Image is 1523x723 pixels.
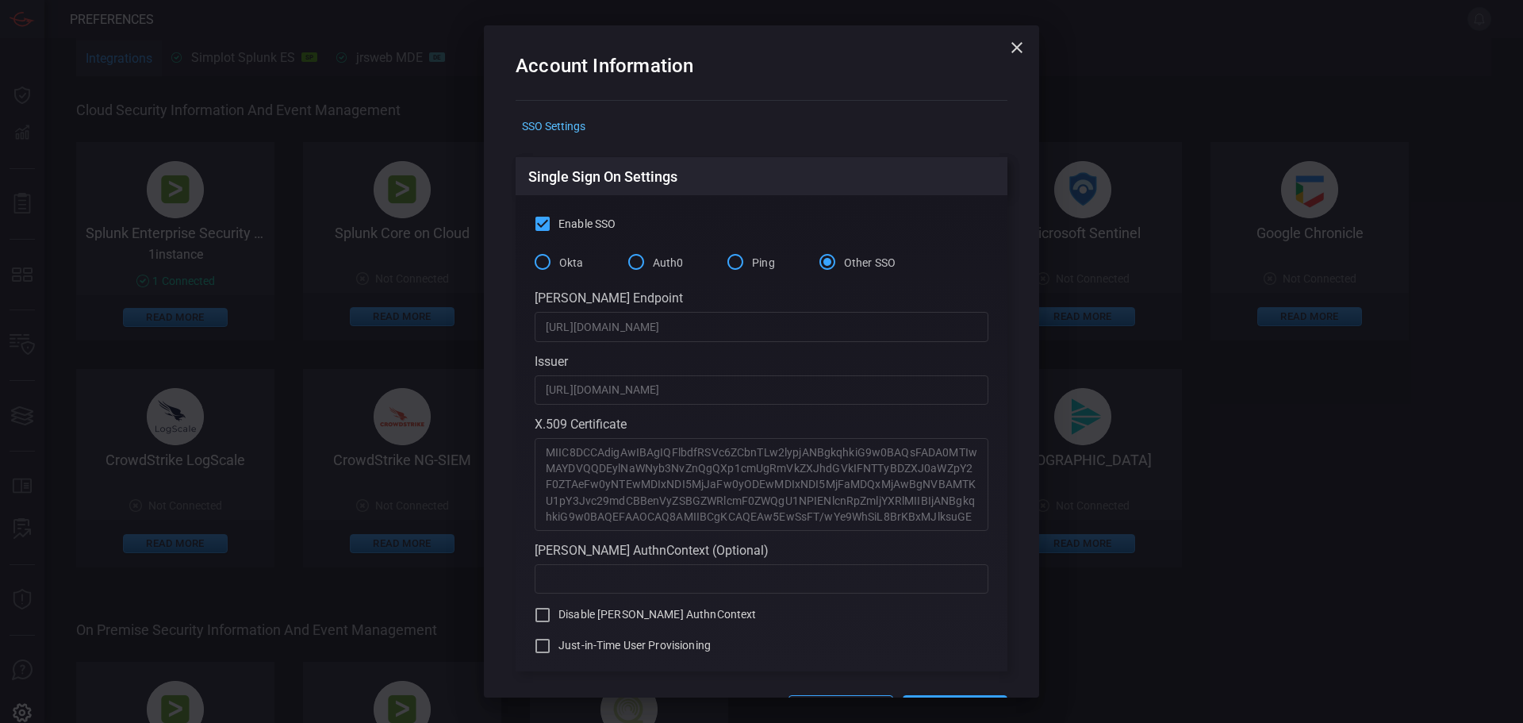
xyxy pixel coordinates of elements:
div: X.509 Certificate [535,417,988,432]
span: Other SSO [844,255,896,271]
button: Cancel [788,695,893,721]
h3: Single Sign On Settings [528,168,677,185]
span: Ping [752,255,775,271]
h2: Account Information [516,51,1007,101]
div: Issuer [535,354,988,369]
div: [PERSON_NAME] Endpoint [535,290,988,306]
span: Disable [PERSON_NAME] AuthnContext [558,606,756,623]
span: Okta [559,255,584,271]
span: Enable SSO [558,216,616,233]
button: Save [903,695,1007,721]
textarea: MIIC8DCCAdigAwIBAgIQFlbdfRSVc6ZCbnTLw2lypjANBgkqhkiG9w0BAQsFADA0MTIwMAYDVQQDEylNaWNyb3NvZnQgQXp1c... [546,444,977,524]
span: Auth0 [653,255,684,271]
span: Just-in-Time User Provisioning [558,637,711,654]
div: [PERSON_NAME] AuthnContext (Optional) [535,543,988,558]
